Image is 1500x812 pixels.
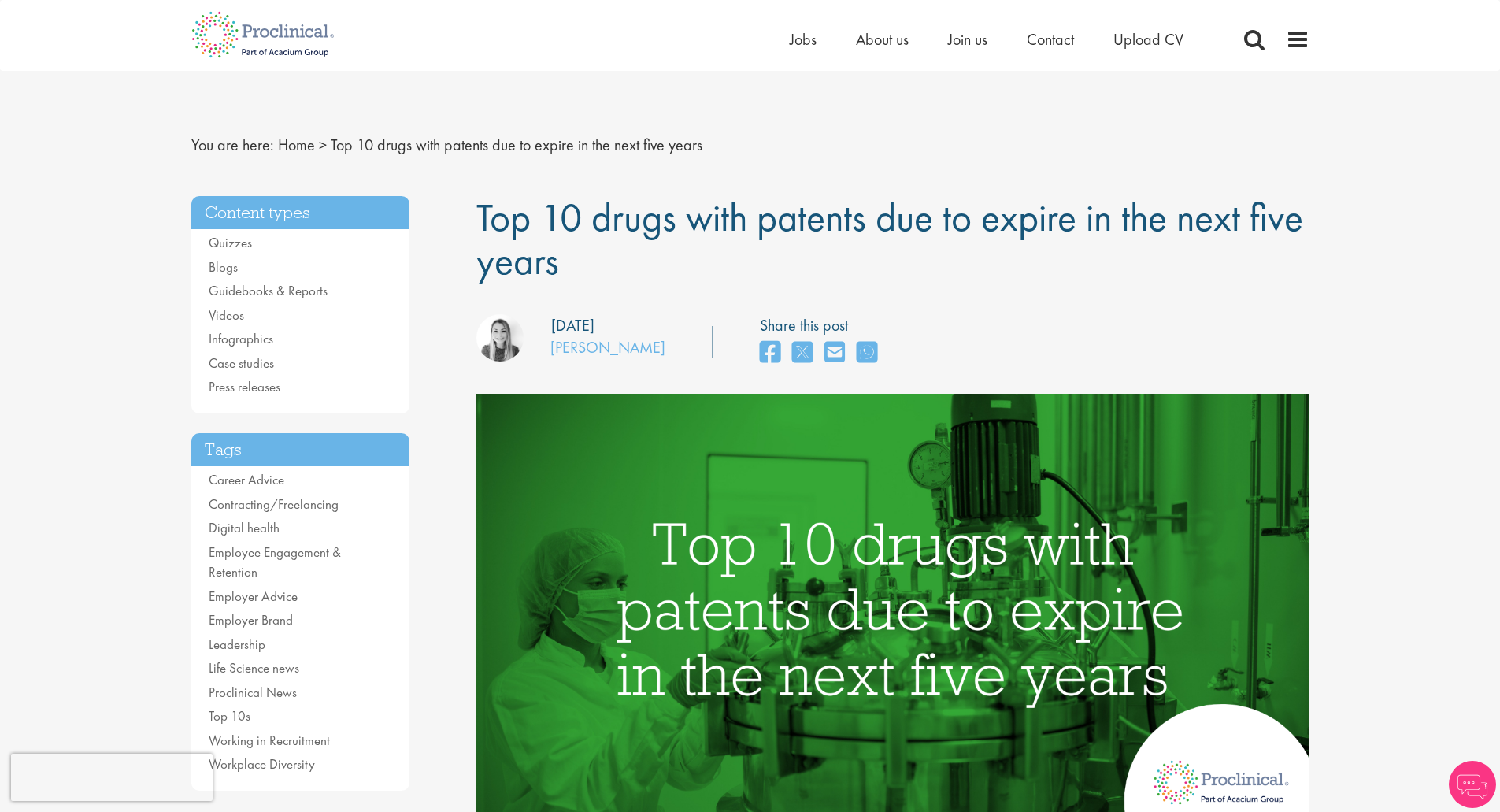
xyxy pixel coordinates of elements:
[550,337,665,358] a: [PERSON_NAME]
[1113,29,1183,50] a: Upload CV
[11,754,213,801] iframe: reCAPTCHA
[790,29,817,50] a: Jobs
[331,135,702,155] span: Top 10 drugs with patents due to expire in the next five years
[209,471,284,488] a: Career Advice
[824,336,845,370] a: share on email
[191,433,410,467] h3: Tags
[856,29,909,50] a: About us
[760,314,885,337] label: Share this post
[191,196,410,230] h3: Content types
[209,306,244,324] a: Videos
[209,519,280,536] a: Digital health
[476,192,1303,286] span: Top 10 drugs with patents due to expire in the next five years
[209,234,252,251] a: Quizzes
[209,543,341,581] a: Employee Engagement & Retention
[476,314,524,362] img: Hannah Burke
[209,636,265,653] a: Leadership
[792,336,813,370] a: share on twitter
[209,659,299,677] a: Life Science news
[319,135,327,155] span: >
[857,336,877,370] a: share on whats app
[209,330,273,347] a: Infographics
[760,336,780,370] a: share on facebook
[209,282,328,299] a: Guidebooks & Reports
[1449,761,1496,808] img: Chatbot
[209,611,293,628] a: Employer Brand
[209,684,297,701] a: Proclinical News
[209,378,280,395] a: Press releases
[209,707,250,725] a: Top 10s
[209,258,238,276] a: Blogs
[551,314,594,337] div: [DATE]
[191,135,274,155] span: You are here:
[209,732,330,749] a: Working in Recruitment
[278,135,315,155] a: breadcrumb link
[948,29,987,50] a: Join us
[209,588,298,605] a: Employer Advice
[209,755,315,773] a: Workplace Diversity
[209,354,274,372] a: Case studies
[1027,29,1074,50] a: Contact
[209,495,339,513] a: Contracting/Freelancing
